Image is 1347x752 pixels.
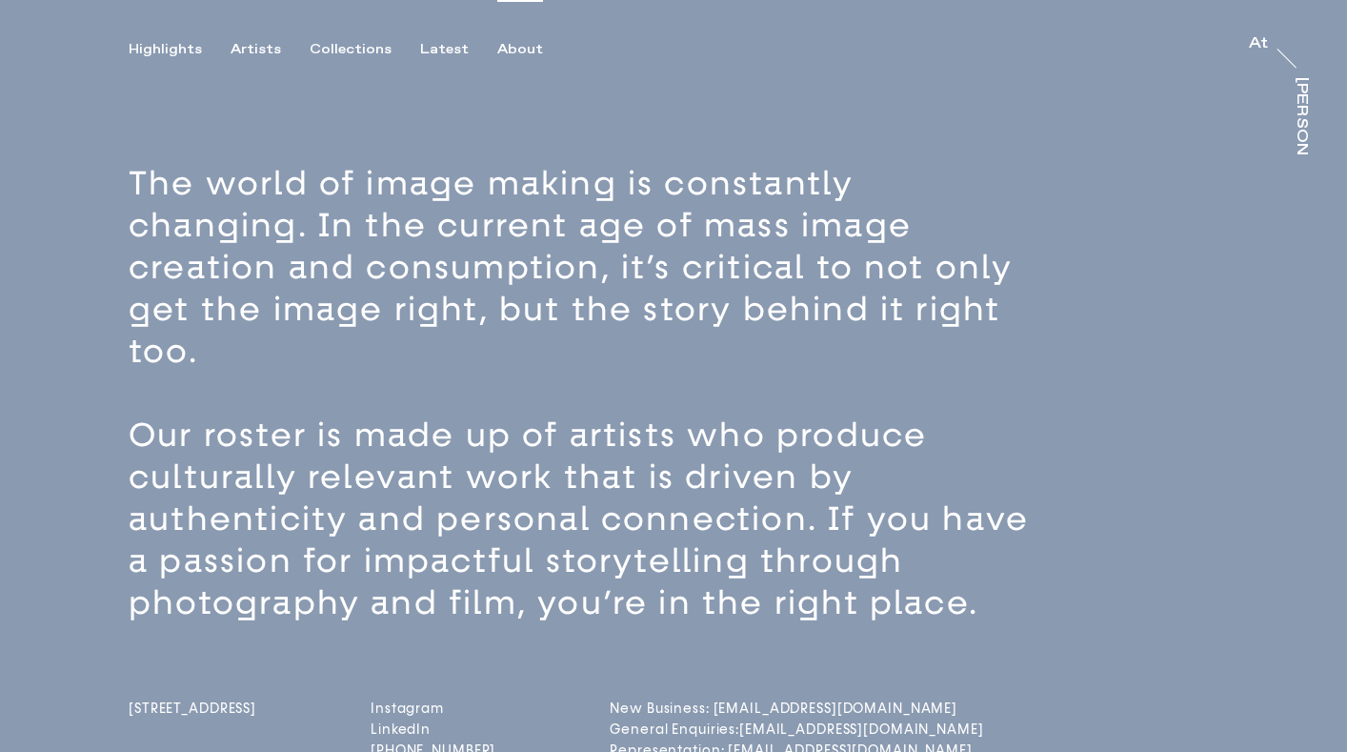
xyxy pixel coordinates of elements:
[371,722,495,738] a: LinkedIn
[310,41,420,58] button: Collections
[129,701,256,717] span: [STREET_ADDRESS]
[497,41,543,58] div: About
[497,41,572,58] button: About
[610,722,760,738] a: General Enquiries:[EMAIL_ADDRESS][DOMAIN_NAME]
[1290,77,1309,155] a: [PERSON_NAME]
[420,41,497,58] button: Latest
[610,701,760,717] a: New Business: [EMAIL_ADDRESS][DOMAIN_NAME]
[231,41,281,58] div: Artists
[1249,36,1268,55] a: At
[129,415,1054,624] p: Our roster is made up of artists who produce culturally relevant work that is driven by authentic...
[1294,77,1309,224] div: [PERSON_NAME]
[420,41,469,58] div: Latest
[310,41,392,58] div: Collections
[371,701,495,717] a: Instagram
[231,41,310,58] button: Artists
[129,41,202,58] div: Highlights
[129,163,1054,373] p: The world of image making is constantly changing. In the current age of mass image creation and c...
[129,41,231,58] button: Highlights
